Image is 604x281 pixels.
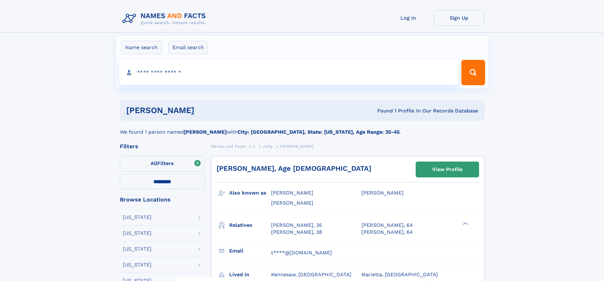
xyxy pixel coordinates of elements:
a: [PERSON_NAME], Age [DEMOGRAPHIC_DATA] [217,164,371,172]
button: Search Button [461,60,485,85]
div: [US_STATE] [123,215,152,220]
span: Jolly [263,144,272,149]
label: Email search [168,41,208,54]
a: [PERSON_NAME], 38 [271,229,322,236]
span: All [151,160,157,166]
a: [PERSON_NAME], 64 [361,229,413,236]
span: [PERSON_NAME] [271,190,313,196]
a: Log In [383,10,434,26]
div: ❯ [461,221,469,226]
label: Name search [121,41,162,54]
input: search input [119,60,459,85]
a: View Profile [416,162,479,177]
a: Sign Up [434,10,484,26]
span: [PERSON_NAME] [280,144,314,149]
img: Logo Names and Facts [120,10,211,27]
span: J [253,144,256,149]
b: [PERSON_NAME] [184,129,227,135]
h3: Email [229,246,271,256]
a: [PERSON_NAME], 35 [271,222,322,229]
div: [US_STATE] [123,246,152,252]
b: City: [GEOGRAPHIC_DATA], State: [US_STATE], Age Range: 35-45 [237,129,399,135]
div: We found 1 person named with . [120,121,484,136]
h3: Also known as [229,188,271,198]
div: [US_STATE] [123,231,152,236]
span: Marietta, [GEOGRAPHIC_DATA] [361,271,438,278]
div: Filters [120,144,205,149]
div: Found 1 Profile In Our Records Database [286,107,478,114]
a: Jolly [263,142,272,150]
span: [PERSON_NAME] [361,190,404,196]
div: Browse Locations [120,197,205,202]
span: [PERSON_NAME] [271,200,313,206]
label: Filters [120,156,205,171]
span: Kennesaw, [GEOGRAPHIC_DATA] [271,271,351,278]
h3: Lived in [229,269,271,280]
a: [PERSON_NAME], 64 [361,222,413,229]
div: View Profile [432,162,463,177]
h3: Relatives [229,220,271,231]
a: Names and Facts [211,142,246,150]
div: [US_STATE] [123,262,152,267]
h1: [PERSON_NAME] [126,106,286,114]
a: J [253,142,256,150]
